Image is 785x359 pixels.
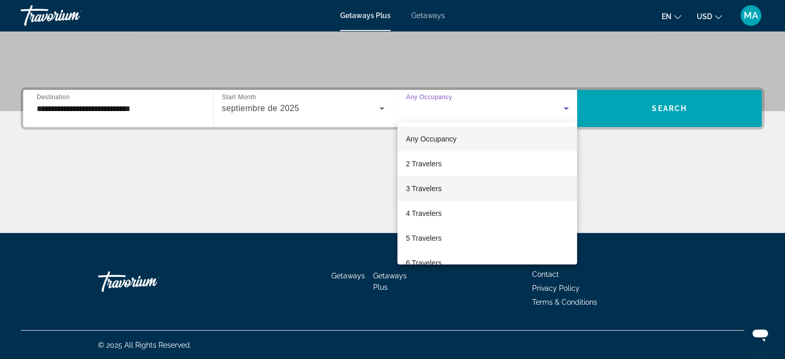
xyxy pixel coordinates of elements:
span: Any Occupancy [406,135,456,143]
span: 2 Travelers [406,158,441,170]
span: 5 Travelers [406,232,441,244]
iframe: Botón para iniciar la ventana de mensajería [744,318,777,351]
span: 4 Travelers [406,207,441,220]
span: 6 Travelers [406,257,441,269]
span: 3 Travelers [406,182,441,195]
